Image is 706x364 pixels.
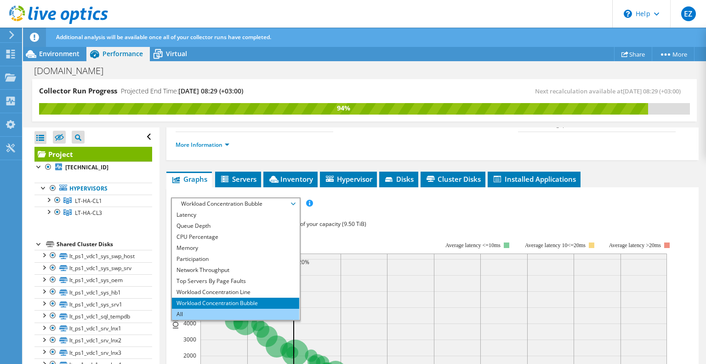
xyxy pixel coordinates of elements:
li: All [172,309,299,320]
a: lt_ps1_vdc1_sys_oem [34,274,152,286]
tspan: Average latency 10<=20ms [525,242,586,248]
text: Average latency >20ms [609,242,661,248]
text: 2000 [183,352,196,359]
a: lt_ps1_vdc1_srv_lnx3 [34,347,152,358]
a: Share [614,47,652,61]
span: LT-HA-CL3 [75,209,102,217]
span: Disks [384,174,414,184]
span: Virtual [166,49,187,58]
li: Workload Concentration Bubble [172,298,299,309]
li: Latency [172,209,299,220]
a: lt_ps1_vdc1_srv_lnx2 [34,335,152,347]
span: [DATE] 08:29 (+03:00) [178,87,243,95]
span: Environment [39,49,80,58]
li: Network Throughput [172,265,299,276]
text: IOPS [171,312,181,329]
b: [TECHNICAL_ID] [65,163,108,171]
span: [DATE] 08:29 (+03:00) [623,87,681,95]
li: Workload Concentration Line [172,287,299,298]
span: Inventory [268,174,313,184]
span: Graphs [171,174,207,184]
tspan: Average latency <=10ms [445,242,501,248]
svg: \n [624,10,632,18]
li: Top Servers By Page Faults [172,276,299,287]
a: More [652,47,695,61]
text: 4000 [183,319,196,327]
a: lt_ps1_vdc1_sys_srv1 [34,298,152,310]
a: lt_ps1_vdc1_srv_lnx1 [34,323,152,335]
span: Installed Applications [492,174,576,184]
h1: [DOMAIN_NAME] [30,66,118,76]
a: Hypervisors [34,183,152,195]
div: 94% [39,103,648,113]
span: Additional analysis will be available once all of your collector runs have completed. [56,33,271,41]
span: Cluster Disks [425,174,481,184]
span: Hypervisor [325,174,372,184]
h4: Projected End Time: [121,86,243,96]
text: 20% [298,258,309,266]
li: Memory [172,243,299,254]
a: More Information [176,141,229,149]
a: [TECHNICAL_ID] [34,162,152,173]
a: LT-HA-CL1 [34,195,152,207]
a: Project [34,147,152,162]
li: CPU Percentage [172,231,299,243]
li: Participation [172,254,299,265]
span: 66% of IOPS falls on 20% of your capacity (9.50 TiB) [236,220,366,228]
text: 3000 [183,335,196,343]
a: lt_ps1_vdc1_sys_swp_srv [34,262,152,274]
a: LT-HA-CL3 [34,207,152,219]
div: Shared Cluster Disks [57,239,152,250]
a: lt_ps1_vdc1_sql_tempdb [34,310,152,322]
a: lt_ps1_vdc1_sys_hb1 [34,286,152,298]
span: Servers [220,174,256,184]
li: Queue Depth [172,220,299,231]
span: Next recalculation available at [535,87,685,95]
span: Workload Concentration Bubble [176,198,295,209]
span: Performance [102,49,143,58]
span: EZ [681,6,696,21]
span: LT-HA-CL1 [75,197,102,205]
a: lt_ps1_vdc1_sys_swp_host [34,250,152,262]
